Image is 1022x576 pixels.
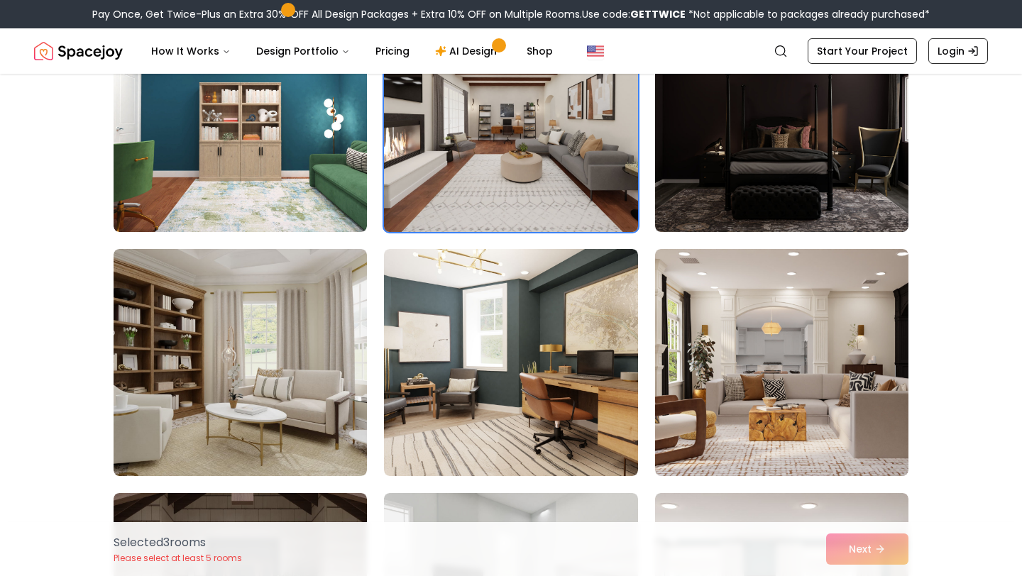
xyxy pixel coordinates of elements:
img: Room room-18 [655,5,908,232]
p: Selected 3 room s [114,534,242,551]
img: Room room-16 [114,5,367,232]
span: Use code: [582,7,686,21]
img: Room room-20 [384,249,637,476]
p: Please select at least 5 rooms [114,553,242,564]
img: United States [587,43,604,60]
a: Start Your Project [808,38,917,64]
a: Login [928,38,988,64]
img: Room room-21 [655,249,908,476]
div: Pay Once, Get Twice-Plus an Extra 30% OFF All Design Packages + Extra 10% OFF on Multiple Rooms. [92,7,930,21]
img: Room room-19 [114,249,367,476]
b: GETTWICE [630,7,686,21]
a: Pricing [364,37,421,65]
nav: Main [140,37,564,65]
button: How It Works [140,37,242,65]
span: *Not applicable to packages already purchased* [686,7,930,21]
button: Design Portfolio [245,37,361,65]
nav: Global [34,28,988,74]
a: Spacejoy [34,37,123,65]
img: Spacejoy Logo [34,37,123,65]
a: Shop [515,37,564,65]
a: AI Design [424,37,512,65]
